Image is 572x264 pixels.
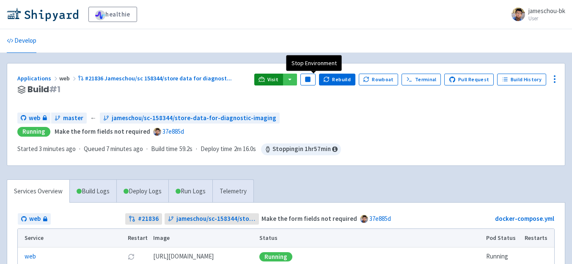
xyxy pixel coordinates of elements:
[63,113,83,123] span: master
[27,85,60,94] span: Build
[179,144,192,154] span: 59.2s
[106,145,143,153] time: 7 minutes ago
[90,113,96,123] span: ←
[444,74,494,85] a: Pull Request
[7,29,36,53] a: Develop
[256,229,483,247] th: Status
[162,127,184,135] a: 37e885d
[17,113,50,124] a: web
[125,213,162,225] a: #21836
[168,180,212,203] a: Run Logs
[55,127,150,135] strong: Make the form fields not required
[125,229,151,247] th: Restart
[29,214,41,224] span: web
[88,7,137,22] a: healthie
[70,180,116,203] a: Build Logs
[17,145,76,153] span: Started
[300,74,316,85] button: Pause
[116,180,168,203] a: Deploy Logs
[528,16,565,21] small: User
[7,8,78,21] img: Shipyard logo
[165,213,259,225] a: jameschou/sc-158344/store-data-for-diagnostic-imaging
[234,144,256,154] span: 2m 16.0s
[18,213,51,225] a: web
[39,145,76,153] time: 3 minutes ago
[29,113,40,123] span: web
[17,143,341,155] div: · · ·
[59,74,78,82] span: web
[17,74,59,82] a: Applications
[112,113,276,123] span: jameschou/sc-158344/store-data-for-diagnostic-imaging
[254,74,283,85] a: Visit
[100,113,280,124] a: jameschou/sc-158344/store-data-for-diagnostic-imaging
[25,252,36,261] a: web
[201,144,232,154] span: Deploy time
[212,180,253,203] a: Telemetry
[51,113,87,124] a: master
[528,7,565,15] span: jameschou-bk
[49,83,60,95] span: # 1
[319,74,355,85] button: Rebuild
[506,8,565,21] a: jameschou-bk User
[151,144,178,154] span: Build time
[484,229,522,247] th: Pod Status
[128,253,135,260] button: Restart pod
[17,127,50,137] div: Running
[259,252,292,261] div: Running
[495,214,554,223] a: docker-compose.yml
[176,214,256,224] span: jameschou/sc-158344/store-data-for-diagnostic-imaging
[78,74,233,82] a: #21836 Jameschou/sc 158344/store data for diagnost...
[369,214,391,223] a: 37e885d
[85,74,232,82] span: #21836 Jameschou/sc 158344/store data for diagnost ...
[84,145,143,153] span: Queued
[18,229,125,247] th: Service
[153,252,214,261] span: [DOMAIN_NAME][URL]
[138,214,159,224] strong: # 21836
[150,229,256,247] th: Image
[261,214,357,223] strong: Make the form fields not required
[359,74,399,85] button: Rowboat
[497,74,546,85] a: Build History
[261,143,341,155] span: Stopping in 1 hr 57 min
[7,180,69,203] a: Services Overview
[522,229,554,247] th: Restarts
[267,76,278,83] span: Visit
[401,74,441,85] a: Terminal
